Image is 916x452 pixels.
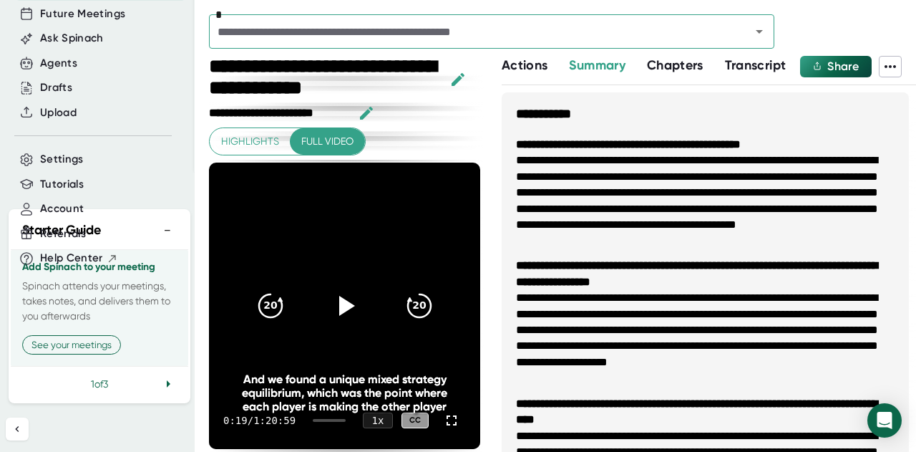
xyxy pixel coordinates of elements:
[40,226,86,242] button: Referrals
[40,30,104,47] button: Ask Spinach
[22,335,121,355] button: See your meetings
[223,415,296,426] div: 0:19 / 1:20:59
[221,133,279,150] span: Highlights
[290,128,365,155] button: Full video
[301,133,354,150] span: Full video
[827,59,859,73] span: Share
[725,56,786,75] button: Transcript
[22,279,177,324] p: Spinach attends your meetings, takes notes, and delivers them to you afterwards
[40,250,103,266] span: Help Center
[867,403,902,438] div: Open Intercom Messenger
[236,372,453,413] div: And we found a unique mixed strategy equilibrium, which was the point where each player is making...
[502,56,547,75] button: Actions
[40,201,84,217] button: Account
[363,413,393,428] div: 1 x
[647,57,703,73] span: Chapters
[40,80,72,96] button: Drafts
[502,57,547,73] span: Actions
[40,55,77,72] button: Agents
[569,56,625,75] button: Summary
[800,56,872,77] button: Share
[725,57,786,73] span: Transcript
[210,128,291,155] button: Highlights
[40,6,125,22] button: Future Meetings
[91,378,108,390] span: 1 of 3
[647,56,703,75] button: Chapters
[40,105,77,121] button: Upload
[749,21,769,42] button: Open
[6,418,29,441] button: Collapse sidebar
[401,413,429,429] div: CC
[40,250,118,266] button: Help Center
[569,57,625,73] span: Summary
[40,176,84,193] button: Tutorials
[40,151,84,168] button: Settings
